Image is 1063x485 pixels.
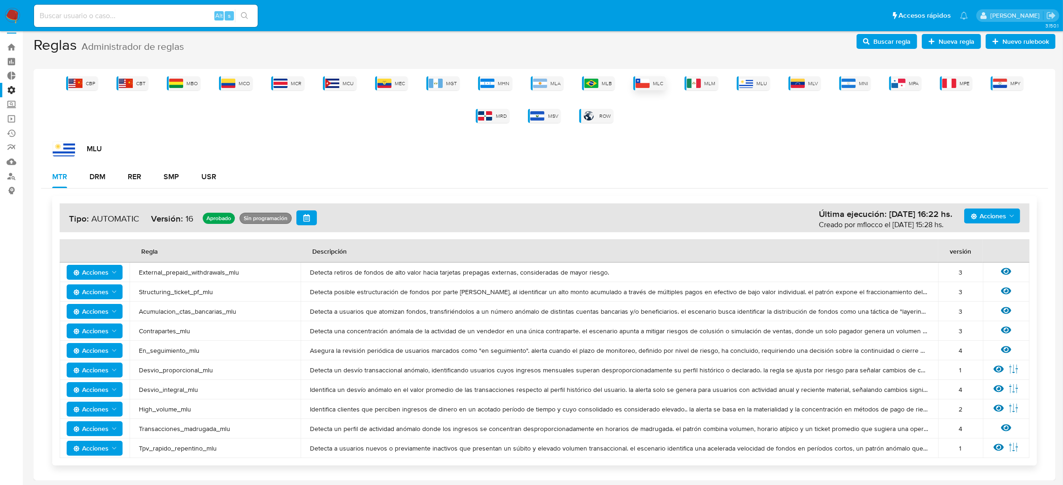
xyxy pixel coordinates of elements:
span: 3.150.1 [1045,22,1058,29]
span: Alt [215,11,223,20]
a: Salir [1046,11,1056,20]
p: manuel.flocco@mercadolibre.com [990,11,1043,20]
span: s [228,11,231,20]
button: search-icon [235,9,254,22]
input: Buscar usuario o caso... [34,10,258,22]
span: Accesos rápidos [898,11,951,20]
a: Notificaciones [960,12,968,20]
